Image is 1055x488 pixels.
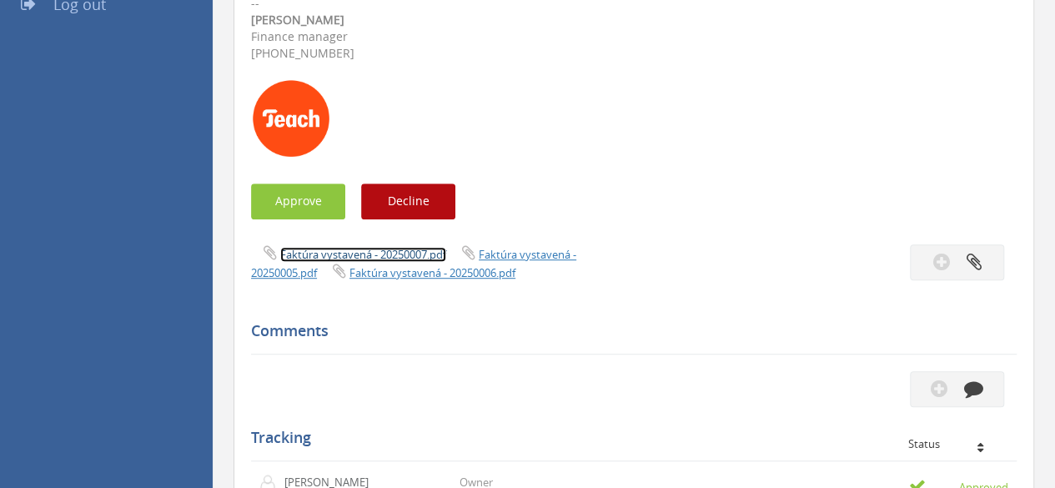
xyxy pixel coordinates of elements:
button: Decline [361,184,455,219]
h5: Tracking [251,430,1004,446]
div: Finance manager [251,28,1017,45]
a: Faktúra vystavená - 20250005.pdf [251,247,576,280]
div: [PHONE_NUMBER] [251,45,1017,62]
img: AIorK4xum92ULl6MfEC87BzxdKPd066n-_wody-wG3DD6EcpWWQSs4h78O4xkKOQr1XycK7x_tLcvPo [251,78,331,158]
button: Approve [251,184,345,219]
b: [PERSON_NAME] [251,12,344,28]
div: Status [908,438,1004,450]
a: Faktúra vystavená - 20250006.pdf [349,265,515,280]
h5: Comments [251,323,1004,340]
a: Faktúra vystavená - 20250007.pdf [280,247,446,262]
